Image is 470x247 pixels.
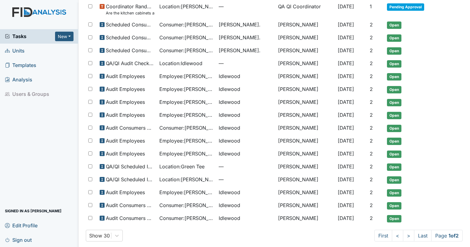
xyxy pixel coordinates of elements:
[219,163,273,170] span: —
[159,73,214,80] span: Employee : [PERSON_NAME]
[106,111,145,119] span: Audit Employees
[338,60,354,66] span: [DATE]
[106,150,145,157] span: Audit Employees
[370,22,373,28] span: 2
[276,122,335,135] td: [PERSON_NAME]
[370,60,373,66] span: 2
[392,230,403,241] a: <
[387,189,401,197] span: Open
[276,173,335,186] td: [PERSON_NAME]
[159,111,214,119] span: Employee : [PERSON_NAME]
[159,124,214,131] span: Consumer : [PERSON_NAME]
[5,235,32,245] span: Sign out
[387,47,401,55] span: Open
[219,60,273,67] span: —
[387,60,401,68] span: Open
[219,73,240,80] span: Idlewood
[219,176,273,183] span: —
[5,75,32,84] span: Analysis
[106,21,154,28] span: Scheduled Consumer Chart Review
[370,189,373,195] span: 2
[106,85,145,93] span: Audit Employees
[219,34,261,41] span: [PERSON_NAME].
[338,3,354,10] span: [DATE]
[338,22,354,28] span: [DATE]
[5,206,62,216] span: Signed in as [PERSON_NAME]
[89,232,110,239] div: Show 30
[338,99,354,105] span: [DATE]
[338,202,354,208] span: [DATE]
[403,230,414,241] a: >
[370,176,373,182] span: 2
[276,18,335,31] td: [PERSON_NAME]
[387,202,401,210] span: Open
[159,150,214,157] span: Employee : [PERSON_NAME]
[370,99,373,105] span: 2
[276,160,335,173] td: [PERSON_NAME]
[374,230,392,241] a: First
[106,137,145,144] span: Audit Employees
[159,98,214,106] span: Employee : [PERSON_NAME]
[370,86,373,92] span: 2
[370,163,373,170] span: 2
[387,176,401,184] span: Open
[338,112,354,118] span: [DATE]
[106,47,154,54] span: Scheduled Consumer Chart Review
[159,214,214,222] span: Consumer : [PERSON_NAME]
[338,34,354,41] span: [DATE]
[370,112,373,118] span: 2
[387,163,401,171] span: Open
[338,163,354,170] span: [DATE]
[159,85,214,93] span: Employee : [PERSON_NAME]
[106,124,154,131] span: Audit Consumers Charts
[338,125,354,131] span: [DATE]
[106,34,154,41] span: Scheduled Consumer Chart Review
[387,112,401,119] span: Open
[387,3,424,11] span: Pending Approval
[387,22,401,29] span: Open
[106,3,154,16] span: Coordinator Random Are the kitchen cabinets and floors clean?
[276,109,335,122] td: [PERSON_NAME]
[55,32,74,41] button: New
[106,73,145,80] span: Audit Employees
[276,83,335,96] td: [PERSON_NAME]
[387,215,401,222] span: Open
[370,215,373,221] span: 2
[276,44,335,57] td: [PERSON_NAME]
[159,163,205,170] span: Location : Green Tee
[106,98,145,106] span: Audit Employees
[276,135,335,147] td: [PERSON_NAME]
[219,202,240,209] span: Idlewood
[219,111,240,119] span: Idlewood
[276,147,335,160] td: [PERSON_NAME]
[106,10,154,16] small: Are the kitchen cabinets and floors clean?
[370,125,373,131] span: 2
[276,57,335,70] td: [PERSON_NAME]
[374,230,463,241] nav: task-pagination
[159,3,214,10] span: Location : [PERSON_NAME]
[370,202,373,208] span: 2
[370,138,373,144] span: 2
[159,60,202,67] span: Location : Idlewood
[106,189,145,196] span: Audit Employees
[219,124,240,131] span: Idlewood
[159,21,214,28] span: Consumer : [PERSON_NAME]
[387,99,401,106] span: Open
[5,33,55,40] a: Tasks
[338,73,354,79] span: [DATE]
[159,137,214,144] span: Employee : [PERSON_NAME]
[219,85,240,93] span: Idlewood
[431,230,463,241] span: Page
[387,138,401,145] span: Open
[219,214,240,222] span: Idlewood
[5,221,38,230] span: Edit Profile
[338,189,354,195] span: [DATE]
[338,86,354,92] span: [DATE]
[276,70,335,83] td: [PERSON_NAME]
[387,86,401,93] span: Open
[276,31,335,44] td: [PERSON_NAME]
[370,73,373,79] span: 2
[5,46,25,56] span: Units
[106,163,154,170] span: QA/QI Scheduled Inspection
